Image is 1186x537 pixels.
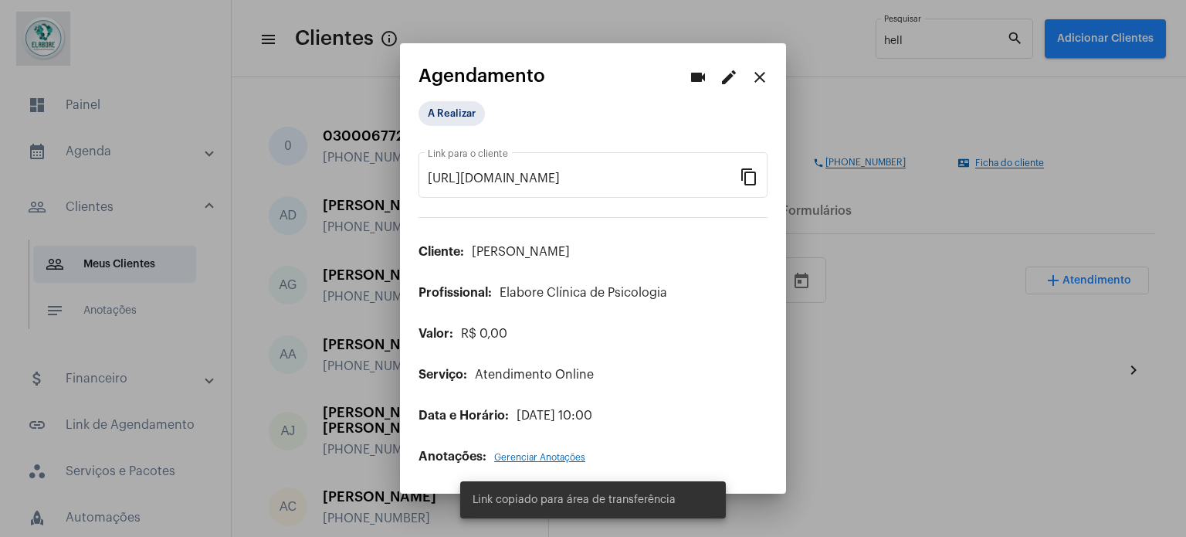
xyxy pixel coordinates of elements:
[473,492,676,508] span: Link copiado para área de transferência
[751,68,769,87] mat-icon: close
[418,450,486,463] span: Anotações:
[428,172,740,185] input: Link
[472,246,570,258] span: [PERSON_NAME]
[475,369,594,381] span: Atendimento Online
[418,246,464,258] span: Cliente:
[494,453,585,462] span: Gerenciar Anotações
[500,287,667,299] span: Elabore Clínica de Psicologia
[418,287,492,299] span: Profissional:
[418,410,509,422] span: Data e Horário:
[418,328,453,340] span: Valor:
[418,66,545,86] span: Agendamento
[418,369,467,381] span: Serviço:
[740,167,758,185] mat-icon: content_copy
[418,101,485,126] mat-chip: A Realizar
[517,410,592,422] span: [DATE] 10:00
[689,68,707,87] mat-icon: videocam
[720,68,738,87] mat-icon: edit
[461,328,507,340] span: R$ 0,00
